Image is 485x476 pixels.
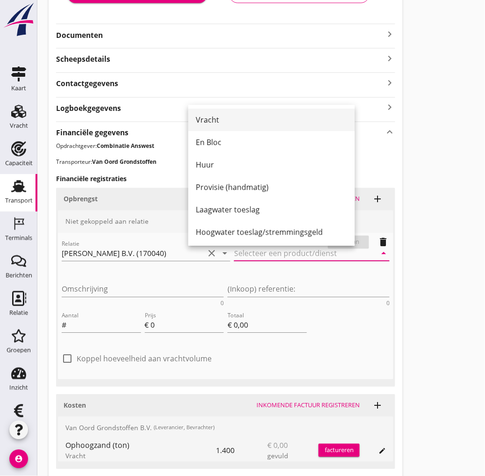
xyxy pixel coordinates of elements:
strong: Van Oord Grondstoffen [92,158,157,166]
i: arrow_drop_down [378,248,390,259]
strong: Logboekgegevens [56,103,121,114]
div: Hoogwater toeslag/stremmingsgeld [196,227,347,238]
i: clear [206,248,217,259]
div: 0 [386,301,390,307]
strong: Combinatie Answest [97,142,154,150]
div: € [145,320,151,331]
div: Vracht [10,123,28,129]
h3: Financiële registraties [56,174,395,184]
i: keyboard_arrow_up [384,126,395,139]
i: add [372,194,383,205]
i: delete [378,237,389,248]
div: Inkomende factuur registreren [257,401,360,410]
i: add [372,400,383,411]
p: Transporteur: [56,158,395,167]
textarea: (Inkoop) referentie: [228,282,390,297]
div: gevuld [267,451,319,461]
div: Capaciteit [5,160,33,166]
div: Ophoogzand (ton) [65,440,216,451]
i: edit [378,447,386,455]
div: Inzicht [9,385,28,391]
div: 1.400 [216,439,267,462]
label: Koppel hoeveelheid aan vrachtvolume [77,354,212,364]
img: logo-small.a267ee39.svg [2,2,36,37]
button: factureren [319,444,360,457]
i: keyboard_arrow_right [384,29,395,40]
strong: Scheepsdetails [56,54,110,65]
button: Inkomende factuur registreren [253,399,364,412]
div: # [62,320,68,331]
strong: Financiële gegevens [56,128,128,139]
div: Vracht [196,115,347,126]
small: (Leverancier, Bevrachter) [154,424,214,432]
strong: Contactgegevens [56,79,118,89]
div: Van Oord Grondstoffen B.V. [58,417,393,439]
i: account_circle [9,450,28,469]
div: Groepen [7,347,31,353]
strong: Opbrengst [64,195,98,204]
div: Transport [5,198,33,204]
div: Relatie [9,310,28,316]
div: Kaart [11,85,26,91]
div: Laagwater toeslag [196,205,347,216]
div: Terminals [5,235,32,241]
p: Opdrachtgever: [56,142,395,151]
div: factureren [319,446,360,455]
div: Provisie (handmatig) [196,182,347,193]
i: keyboard_arrow_right [384,52,395,65]
i: arrow_drop_down [219,248,230,259]
div: Vracht [65,451,216,461]
div: Huur [196,160,347,171]
div: En Bloc [196,137,347,148]
i: keyboard_arrow_right [384,102,395,114]
textarea: Omschrijving [62,282,224,297]
span: € 0,00 [267,440,288,451]
strong: Documenten [56,30,384,41]
input: Totaal [228,318,307,333]
input: Prijs [151,318,224,333]
input: Aantal [68,318,141,333]
input: Relatie [62,246,204,261]
strong: Kosten [64,401,86,410]
i: keyboard_arrow_right [384,77,395,89]
input: Product/dienst [234,246,377,261]
div: Niet gekoppeld aan relatie [58,211,393,233]
div: 0 [221,301,224,307]
div: Berichten [6,272,32,278]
